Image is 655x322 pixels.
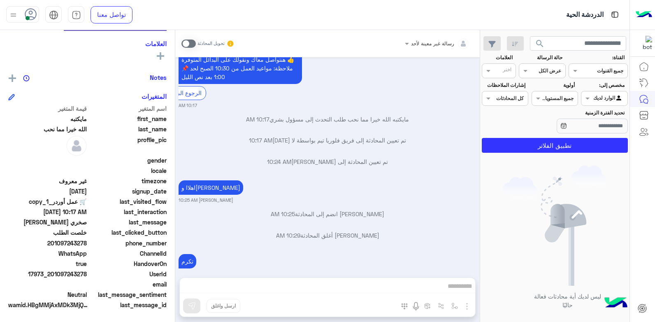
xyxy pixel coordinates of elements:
span: last_message [88,218,167,226]
a: تواصل معنا [91,6,132,23]
span: wamid.HBgMMjAxMDk3MjQzMjc4FQIAEhggQUNFQzlCOUI2NUI5QzYxMkJGMjIxODNBQUM5RERCRDkA [8,301,91,309]
p: مايكتبه الله خيرا مما نحب طلب التحدث إلى مسؤول بشري [179,115,477,124]
span: last_name [88,125,167,133]
span: locale [88,166,167,175]
span: 17973_201097243278 [8,270,87,278]
div: اختر [503,66,513,75]
span: 201097243278 [8,239,87,247]
img: tab [49,10,58,20]
span: اسم المتغير [88,104,167,113]
p: ليس لديك أية محادثات فعالة حاليًا [529,292,606,310]
img: profile [8,10,19,20]
p: [PERSON_NAME] أغلق المحادثة [179,231,477,240]
img: empty users [503,166,606,286]
img: tab [610,9,620,20]
span: timezone [88,177,167,185]
span: غير معروف [8,177,87,185]
button: تطبيق الفلاتر [482,138,628,153]
span: last_visited_flow [88,197,167,206]
img: notes [23,75,30,82]
span: signup_date [88,187,167,196]
span: 2 [8,249,87,258]
span: كيلين ملح صخري [8,218,87,226]
h6: العلامات [8,40,167,47]
span: 10:25 AM [271,210,295,217]
p: [PERSON_NAME] انضم إلى المحادثة [179,210,477,218]
span: null [8,156,87,165]
small: 10:17 AM [179,102,197,109]
div: الرجوع الى البوت [156,86,206,100]
button: search [530,36,550,54]
span: true [8,259,87,268]
label: حالة الرسالة [520,54,562,61]
span: UserId [88,270,167,278]
span: 10:17 AM [249,137,272,144]
label: تحديد الفترة الزمنية [532,109,625,117]
img: 101148596323591 [637,36,652,51]
h6: Notes [150,74,167,81]
span: مايكتبه [8,114,87,123]
span: last_message_id [92,301,167,309]
span: HandoverOn [88,259,167,268]
label: أولوية [532,82,575,89]
span: profile_pic [88,135,167,154]
span: خلصت الطلب [8,228,87,237]
h6: المتغيرات [142,93,167,100]
p: 1/10/2025, 10:25 AM [179,180,243,195]
img: Logo [636,6,652,23]
span: email [88,280,167,289]
span: ChannelId [88,249,167,258]
p: 1/10/2025, 10:29 AM [179,254,196,268]
label: العلامات [483,54,513,61]
span: 🛒 عمل أوردر_copy_1 [8,197,87,206]
small: تحويل المحادثة [197,40,225,47]
span: last_clicked_button [88,228,167,237]
span: قيمة المتغير [8,104,87,113]
p: تم تعيين المحادثة إلى [PERSON_NAME] [179,157,477,166]
span: 10:29 AM [276,232,300,239]
p: الدردشة الحية [566,9,604,21]
small: [PERSON_NAME] 10:25 AM [179,197,233,203]
span: 10:24 AM [267,158,291,165]
span: gender [88,156,167,165]
span: رسالة غير معينة لأحد [411,40,454,47]
span: 2025-10-01T07:17:38.914Z [8,208,87,216]
span: search [535,39,545,49]
span: last_message_sentiment [88,290,167,299]
span: 2025-10-01T07:16:42.322Z [8,187,87,196]
label: القناة: [570,54,625,61]
label: مخصص إلى: [582,82,625,89]
span: الله خيرا مما نحب [8,125,87,133]
a: tab [68,6,84,23]
span: 0 [8,290,87,299]
span: null [8,280,87,289]
label: إشارات الملاحظات [483,82,525,89]
button: ارسل واغلق [207,299,240,313]
img: defaultAdmin.png [66,135,87,156]
span: 10:17 AM [246,116,269,123]
p: تم تعيين المحادثة إلى فريق فلوريا تيم بواسطة لا [DATE] [179,136,477,145]
img: hulul-logo.png [602,289,630,318]
span: first_name [88,114,167,123]
span: last_interaction [88,208,167,216]
span: null [8,166,87,175]
span: phone_number [88,239,167,247]
img: tab [72,10,81,20]
img: add [9,75,16,82]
